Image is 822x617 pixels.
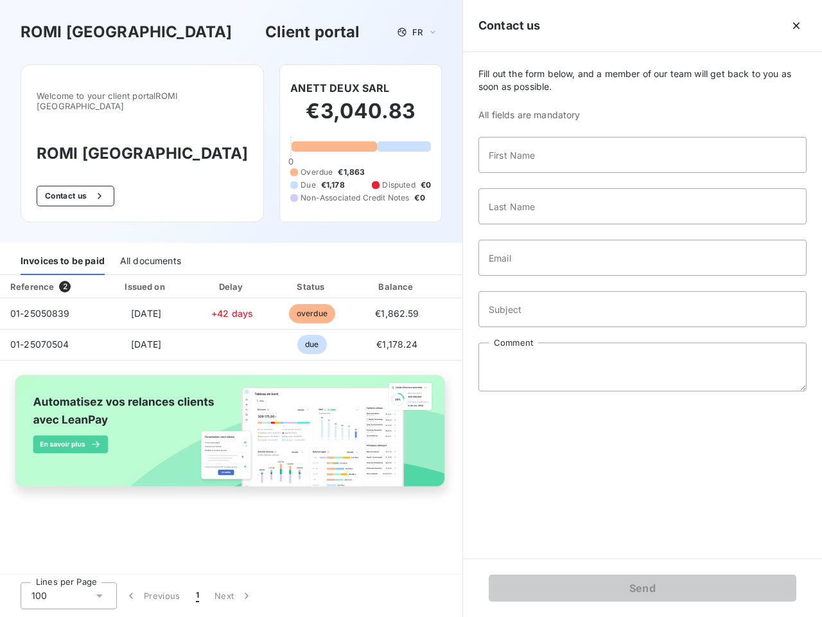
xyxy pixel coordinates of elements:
[289,304,335,323] span: overdue
[21,21,232,44] h3: ROMI [GEOGRAPHIC_DATA]
[117,582,188,609] button: Previous
[37,142,248,165] h3: ROMI [GEOGRAPHIC_DATA]
[5,368,457,506] img: banner
[421,179,431,191] span: €0
[37,91,248,111] span: Welcome to your client portal ROMI [GEOGRAPHIC_DATA]
[301,192,409,204] span: Non-Associated Credit Notes
[196,589,199,602] span: 1
[355,280,439,293] div: Balance
[478,291,807,327] input: placeholder
[211,308,253,319] span: +42 days
[207,582,261,609] button: Next
[478,109,807,121] span: All fields are mandatory
[10,308,70,319] span: 01-25050839
[478,137,807,173] input: placeholder
[288,156,293,166] span: 0
[131,339,161,350] span: [DATE]
[478,17,541,35] h5: Contact us
[274,280,350,293] div: Status
[10,282,54,292] div: Reference
[21,248,105,275] div: Invoices to be paid
[375,308,419,319] span: €1,862.59
[382,179,415,191] span: Disputed
[59,281,71,292] span: 2
[412,27,423,37] span: FR
[489,575,796,602] button: Send
[31,589,47,602] span: 100
[188,582,207,609] button: 1
[101,280,190,293] div: Issued on
[321,179,345,191] span: €1,178
[478,240,807,276] input: placeholder
[37,186,114,206] button: Contact us
[290,80,389,96] h6: ANETT DEUX SARL
[120,248,181,275] div: All documents
[196,280,269,293] div: Delay
[290,98,431,137] h2: €3,040.83
[414,192,424,204] span: €0
[338,166,365,178] span: €1,863
[265,21,360,44] h3: Client portal
[297,335,326,354] span: due
[131,308,161,319] span: [DATE]
[376,339,417,350] span: €1,178.24
[10,339,69,350] span: 01-25070504
[478,67,807,93] span: Fill out the form below, and a member of our team will get back to you as soon as possible.
[444,280,509,293] div: PDF
[478,188,807,224] input: placeholder
[301,179,315,191] span: Due
[301,166,333,178] span: Overdue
